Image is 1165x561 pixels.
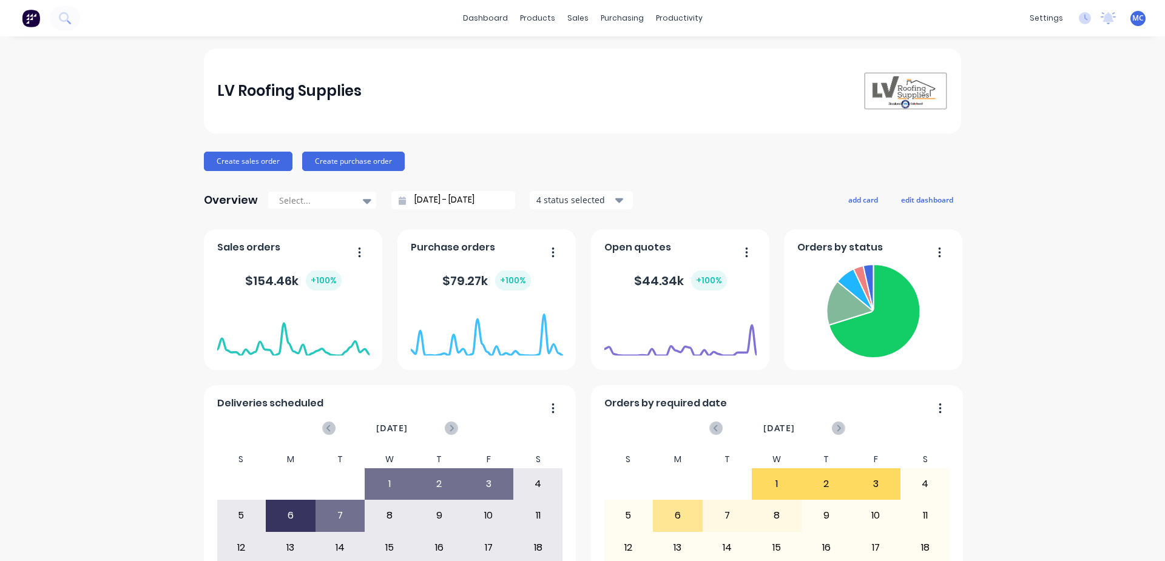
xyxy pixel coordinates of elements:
[691,270,727,291] div: + 100 %
[316,500,365,531] div: 7
[851,451,900,468] div: F
[604,451,653,468] div: S
[561,9,595,27] div: sales
[217,451,266,468] div: S
[365,469,414,499] div: 1
[266,500,315,531] div: 6
[316,451,365,468] div: T
[415,500,464,531] div: 9
[604,396,727,411] span: Orders by required date
[414,451,464,468] div: T
[530,191,633,209] button: 4 status selected
[415,469,464,499] div: 2
[514,500,562,531] div: 11
[752,500,801,531] div: 8
[653,451,703,468] div: M
[365,451,414,468] div: W
[900,451,950,468] div: S
[1132,13,1144,24] span: MC
[1024,9,1069,27] div: settings
[513,451,563,468] div: S
[604,240,671,255] span: Open quotes
[703,500,752,531] div: 7
[411,240,495,255] span: Purchase orders
[802,451,851,468] div: T
[901,469,950,499] div: 4
[797,240,883,255] span: Orders by status
[802,500,851,531] div: 9
[464,451,513,468] div: F
[851,500,900,531] div: 10
[217,240,280,255] span: Sales orders
[901,500,950,531] div: 11
[650,9,709,27] div: productivity
[752,451,802,468] div: W
[464,500,513,531] div: 10
[763,422,795,435] span: [DATE]
[802,469,851,499] div: 2
[204,152,292,171] button: Create sales order
[514,9,561,27] div: products
[306,270,342,291] div: + 100 %
[217,79,362,103] div: LV Roofing Supplies
[634,270,727,291] div: $ 44.34k
[302,152,405,171] button: Create purchase order
[514,469,562,499] div: 4
[863,72,948,110] img: LV Roofing Supplies
[22,9,40,27] img: Factory
[204,188,258,212] div: Overview
[464,469,513,499] div: 3
[703,451,752,468] div: T
[893,192,961,207] button: edit dashboard
[653,500,702,531] div: 6
[851,469,900,499] div: 3
[604,500,653,531] div: 5
[266,451,316,468] div: M
[495,270,531,291] div: + 100 %
[365,500,414,531] div: 8
[376,422,408,435] span: [DATE]
[442,270,531,291] div: $ 79.27k
[595,9,650,27] div: purchasing
[217,500,266,531] div: 5
[536,193,613,206] div: 4 status selected
[245,270,342,291] div: $ 154.46k
[457,9,514,27] a: dashboard
[752,469,801,499] div: 1
[840,192,886,207] button: add card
